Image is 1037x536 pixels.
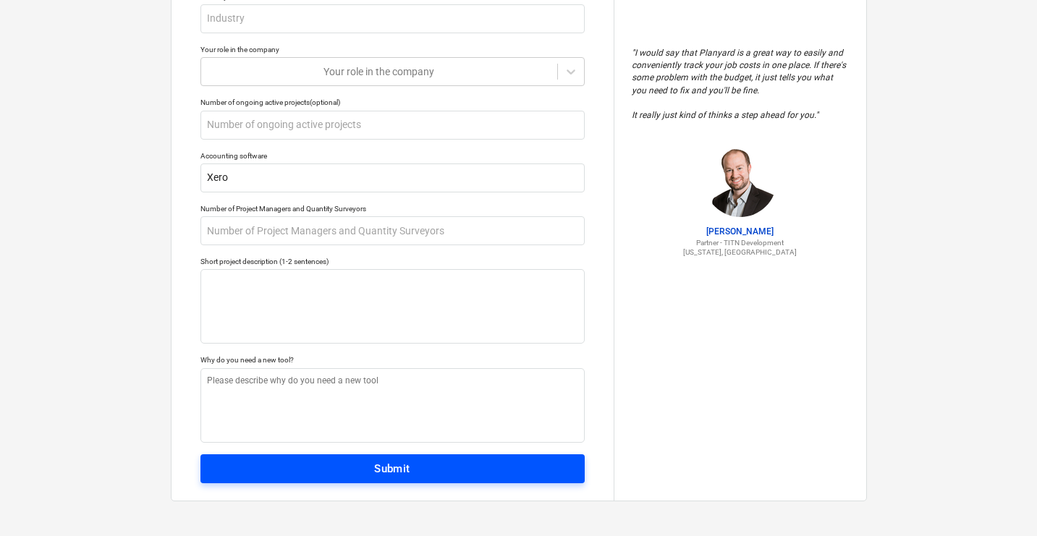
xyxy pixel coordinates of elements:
[200,355,585,365] div: Why do you need a new tool?
[374,459,410,478] div: Submit
[200,45,585,54] div: Your role in the company
[632,247,849,257] p: [US_STATE], [GEOGRAPHIC_DATA]
[200,111,585,140] input: Number of ongoing active projects
[200,163,585,192] input: Accounting software
[965,467,1037,536] iframe: Chat Widget
[200,216,585,245] input: Number of Project Managers and Quantity Surveyors
[200,151,585,161] div: Accounting software
[200,4,585,33] input: Industry
[200,257,585,266] div: Short project description (1-2 sentences)
[200,98,585,107] div: Number of ongoing active projects (optional)
[632,47,849,122] p: " I would say that Planyard is a great way to easily and conveniently track your job costs in one...
[704,145,776,217] img: Jordan Cohen
[200,454,585,483] button: Submit
[200,204,585,213] div: Number of Project Managers and Quantity Surveyors
[632,226,849,238] p: [PERSON_NAME]
[632,238,849,247] p: Partner - TITN Development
